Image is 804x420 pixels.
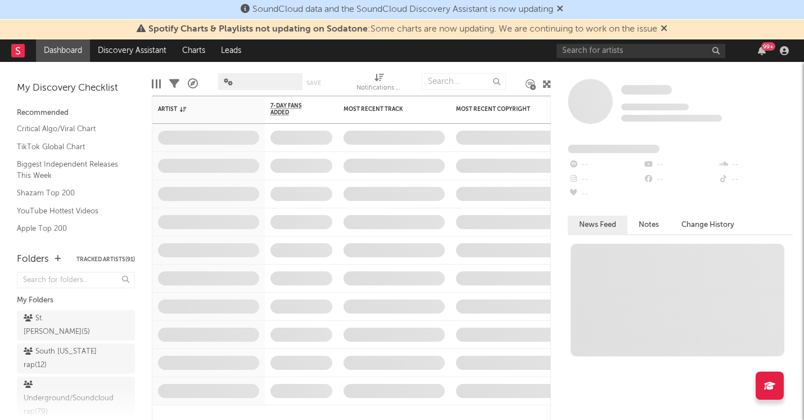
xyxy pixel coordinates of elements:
[17,310,135,341] a: St. [PERSON_NAME](5)
[152,68,161,100] div: Edit Columns
[24,378,114,419] div: Underground/Soundcloud rap ( 79 )
[148,25,657,34] span: : Some charts are now updating. We are continuing to work on the issue
[621,85,672,95] span: Some Artist
[557,44,725,58] input: Search for artists
[36,39,90,62] a: Dashboard
[661,25,667,34] span: Dismiss
[17,253,49,266] div: Folders
[24,345,103,372] div: South [US_STATE] rap ( 12 )
[148,25,368,34] span: Spotify Charts & Playlists not updating on Sodatone
[174,39,213,62] a: Charts
[17,272,135,288] input: Search for folders...
[568,158,643,172] div: --
[718,158,793,172] div: --
[17,222,124,235] a: Apple Top 200
[17,158,124,181] a: Biggest Independent Releases This Week
[761,42,775,51] div: 99 +
[17,106,135,120] div: Recommended
[76,257,135,262] button: Tracked Artists(91)
[17,141,124,153] a: TikTok Global Chart
[568,145,660,153] span: Fans Added by Platform
[17,205,124,217] a: YouTube Hottest Videos
[456,106,540,113] div: Most Recent Copyright
[568,172,643,187] div: --
[24,312,103,339] div: St. [PERSON_NAME] ( 5 )
[621,115,722,122] span: 0 fans last week
[643,158,717,172] div: --
[643,172,717,187] div: --
[422,73,506,90] input: Search...
[17,343,135,374] a: South [US_STATE] rap(12)
[17,82,135,95] div: My Discovery Checklist
[17,123,124,135] a: Critical Algo/Viral Chart
[356,68,401,100] div: Notifications (Artist)
[568,216,627,234] button: News Feed
[90,39,174,62] a: Discovery Assistant
[252,5,553,14] span: SoundCloud data and the SoundCloud Discovery Assistant is now updating
[718,172,793,187] div: --
[670,216,746,234] button: Change History
[17,187,124,199] a: Shazam Top 200
[270,102,315,116] span: 7-Day Fans Added
[758,46,766,55] button: 99+
[621,84,672,96] a: Some Artist
[158,106,242,113] div: Artist
[621,104,689,110] span: Tracking Since: [DATE]
[188,68,198,100] div: A&R Pipeline
[213,39,249,62] a: Leads
[627,216,670,234] button: Notes
[169,68,179,100] div: Filters
[557,5,563,14] span: Dismiss
[17,294,135,307] div: My Folders
[306,80,321,86] button: Save
[356,82,401,95] div: Notifications (Artist)
[568,187,643,202] div: --
[344,106,428,113] div: Most Recent Track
